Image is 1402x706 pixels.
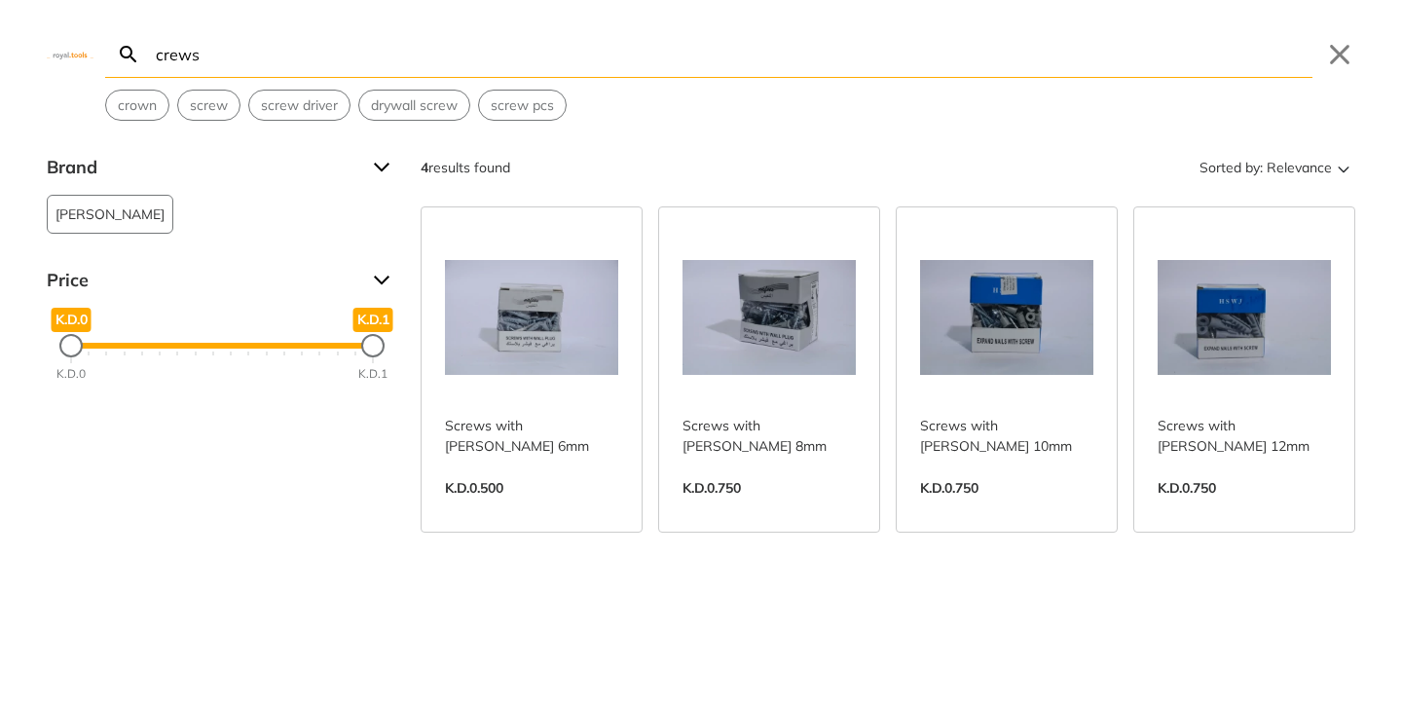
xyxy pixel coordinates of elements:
button: Sorted by:Relevance Sort [1196,152,1355,183]
span: screw pcs [491,95,554,116]
div: results found [421,152,510,183]
img: Close [47,50,93,58]
button: Select suggestion: screw pcs [479,91,566,120]
div: K.D.0 [56,365,86,383]
div: Minimum Price [59,334,83,357]
svg: Sort [1332,156,1355,179]
button: Select suggestion: screw [178,91,240,120]
span: Relevance [1267,152,1332,183]
svg: Search [117,43,140,66]
span: screw driver [261,95,338,116]
button: Select suggestion: screw driver [249,91,350,120]
div: Suggestion: screw [177,90,240,121]
span: Price [47,265,358,296]
button: Select suggestion: crown [106,91,168,120]
span: screw [190,95,228,116]
span: crown [118,95,157,116]
div: Suggestion: crown [105,90,169,121]
input: Search… [152,31,1312,77]
button: Select suggestion: drywall screw [359,91,469,120]
div: Suggestion: drywall screw [358,90,470,121]
span: Brand [47,152,358,183]
div: Maximum Price [361,334,385,357]
div: K.D.1 [358,365,387,383]
span: [PERSON_NAME] [55,196,165,233]
button: Close [1324,39,1355,70]
strong: 4 [421,159,428,176]
button: [PERSON_NAME] [47,195,173,234]
span: drywall screw [371,95,458,116]
div: Suggestion: screw pcs [478,90,567,121]
div: Suggestion: screw driver [248,90,350,121]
